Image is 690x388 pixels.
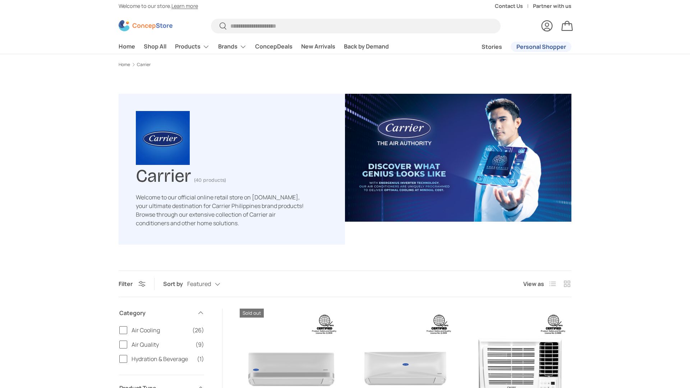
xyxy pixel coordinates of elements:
span: Sold out [240,309,264,318]
span: Air Quality [132,340,191,349]
span: Filter [119,280,133,288]
summary: Category [119,300,204,326]
img: ConcepStore [119,20,172,31]
span: (26) [192,326,204,334]
span: Personal Shopper [516,44,566,50]
a: Home [119,63,130,67]
summary: Brands [214,40,251,54]
h1: Carrier [136,162,191,186]
button: Filter [119,280,146,288]
p: Welcome to our official online retail store on [DOMAIN_NAME], your ultimate destination for Carri... [136,193,305,227]
p: Welcome to our store. [119,2,198,10]
a: Stories [482,40,502,54]
span: Air Cooling [132,326,188,334]
nav: Breadcrumbs [119,61,571,68]
a: Personal Shopper [511,42,571,52]
label: Sort by [163,280,187,288]
summary: Products [171,40,214,54]
a: Back by Demand [344,40,389,54]
a: Carrier [137,63,151,67]
a: ConcepDeals [255,40,293,54]
a: Partner with us [533,2,571,10]
span: Category [119,309,193,317]
a: Shop All [144,40,166,54]
img: carrier-banner-image-concepstore [345,94,571,222]
span: (1) [197,355,204,363]
span: Featured [187,281,211,287]
span: Hydration & Beverage [132,355,193,363]
nav: Secondary [464,40,571,54]
a: Home [119,40,135,54]
a: Contact Us [495,2,533,10]
span: (9) [195,340,204,349]
a: Learn more [171,3,198,9]
a: Brands [218,40,247,54]
span: (40 products) [194,177,226,183]
a: Products [175,40,210,54]
nav: Primary [119,40,389,54]
span: View as [523,280,544,288]
a: New Arrivals [301,40,335,54]
button: Featured [187,278,235,291]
